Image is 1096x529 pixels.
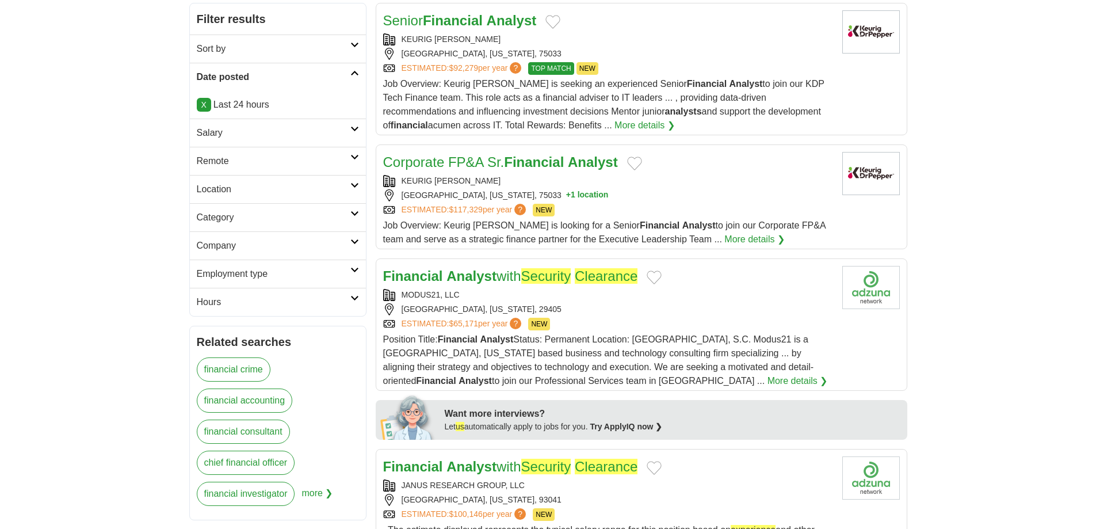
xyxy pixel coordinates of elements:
[383,303,833,315] div: [GEOGRAPHIC_DATA], [US_STATE], 29405
[640,220,679,230] strong: Financial
[383,79,824,130] span: Job Overview: Keurig [PERSON_NAME] is seeking an experienced Senior to join our KDP Tech Finance ...
[459,376,492,386] strong: Analyst
[190,3,366,35] h2: Filter results
[566,189,609,201] button: +1 location
[402,35,501,44] a: KEURIG [PERSON_NAME]
[190,147,366,175] a: Remote
[576,62,598,75] span: NEW
[190,260,366,288] a: Employment type
[383,154,618,170] a: Corporate FP&A Sr.Financial Analyst
[575,268,637,284] em: Clearance
[402,62,524,75] a: ESTIMATED:$92,279per year?
[301,482,333,513] span: more ❯
[446,459,497,474] strong: Analyst
[197,333,359,351] h2: Related searches
[402,176,501,185] a: KEURIG [PERSON_NAME]
[575,459,637,474] em: Clearance
[402,204,529,216] a: ESTIMATED:$117,329per year?
[190,175,366,203] a: Location
[514,508,526,520] span: ?
[383,268,638,284] a: Financial AnalystwithSecurity Clearance
[449,63,478,73] span: $92,279
[614,119,675,132] a: More details ❯
[197,357,270,382] a: financial crime
[449,509,482,519] span: $100,146
[446,268,497,284] strong: Analyst
[510,318,521,329] span: ?
[190,288,366,316] a: Hours
[533,508,555,521] span: NEW
[687,79,727,89] strong: Financial
[445,407,900,421] div: Want more interviews?
[842,266,900,309] img: Company logo
[730,79,763,89] strong: Analyst
[528,62,574,75] span: TOP MATCH
[383,494,833,506] div: [GEOGRAPHIC_DATA], [US_STATE], 93041
[842,152,900,195] img: Keurig Dr Pepper logo
[627,157,642,170] button: Add to favorite jobs
[545,15,560,29] button: Add to favorite jobs
[590,422,662,431] a: Try ApplyIQ now ❯
[423,13,483,28] strong: Financial
[445,421,900,433] div: Let automatically apply to jobs for you.
[380,394,436,440] img: apply-iq-scientist.png
[197,239,350,253] h2: Company
[767,374,828,388] a: More details ❯
[487,13,537,28] strong: Analyst
[383,13,537,28] a: SeniorFinancial Analyst
[383,289,833,301] div: MODUS21, LLC
[197,70,350,84] h2: Date posted
[391,120,428,130] strong: financial
[383,189,833,201] div: [GEOGRAPHIC_DATA], [US_STATE], 75033
[842,456,900,500] img: Company logo
[521,268,571,284] em: Security
[416,376,456,386] strong: Financial
[197,295,350,309] h2: Hours
[665,106,702,116] strong: analysts
[568,154,618,170] strong: Analyst
[383,479,833,492] div: JANUS RESEARCH GROUP, LLC
[510,62,521,74] span: ?
[190,119,366,147] a: Salary
[197,126,350,140] h2: Salary
[197,420,290,444] a: financial consultant
[682,220,716,230] strong: Analyst
[533,204,555,216] span: NEW
[842,10,900,54] img: Keurig Dr Pepper logo
[383,334,814,386] span: Position Title: Status: Permanent Location: [GEOGRAPHIC_DATA], S.C. Modus21 is a [GEOGRAPHIC_DATA...
[197,42,350,56] h2: Sort by
[190,203,366,231] a: Category
[566,189,571,201] span: +
[197,482,295,506] a: financial investigator
[190,63,366,91] a: Date posted
[647,461,662,475] button: Add to favorite jobs
[197,211,350,224] h2: Category
[514,204,526,215] span: ?
[456,422,464,431] em: us
[197,98,359,112] p: Last 24 hours
[197,98,211,112] a: X
[449,205,482,214] span: $117,329
[402,318,524,330] a: ESTIMATED:$65,171per year?
[197,154,350,168] h2: Remote
[521,459,571,474] em: Security
[528,318,550,330] span: NEW
[647,271,662,284] button: Add to favorite jobs
[197,267,350,281] h2: Employment type
[480,334,513,344] strong: Analyst
[383,268,443,284] strong: Financial
[449,319,478,328] span: $65,171
[383,220,826,244] span: Job Overview: Keurig [PERSON_NAME] is looking for a Senior to join our Corporate FP&A team and se...
[190,231,366,260] a: Company
[402,508,529,521] a: ESTIMATED:$100,146per year?
[724,233,785,246] a: More details ❯
[197,389,293,413] a: financial accounting
[190,35,366,63] a: Sort by
[197,451,295,475] a: chief financial officer
[383,48,833,60] div: [GEOGRAPHIC_DATA], [US_STATE], 75033
[197,182,350,196] h2: Location
[504,154,564,170] strong: Financial
[383,459,638,474] a: Financial AnalystwithSecurity Clearance
[383,459,443,474] strong: Financial
[438,334,478,344] strong: Financial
